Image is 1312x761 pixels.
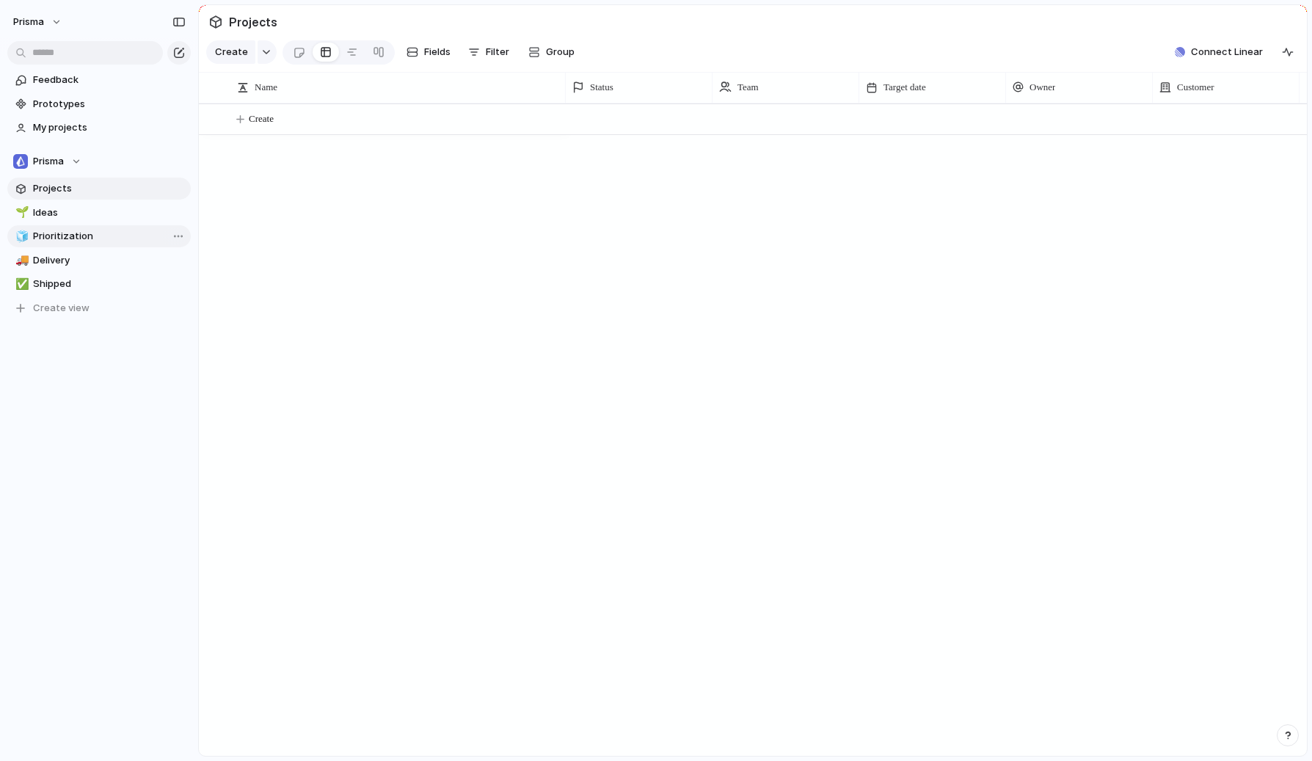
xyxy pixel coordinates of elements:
[590,80,613,95] span: Status
[883,80,926,95] span: Target date
[249,112,274,126] span: Create
[7,10,70,34] button: Prisma
[33,154,64,169] span: Prisma
[546,45,575,59] span: Group
[401,40,456,64] button: Fields
[15,204,26,221] div: 🌱
[7,178,191,200] a: Projects
[33,301,90,316] span: Create view
[7,273,191,295] a: ✅Shipped
[7,297,191,319] button: Create view
[462,40,515,64] button: Filter
[33,120,186,135] span: My projects
[33,277,186,291] span: Shipped
[1191,45,1263,59] span: Connect Linear
[215,45,248,59] span: Create
[1029,80,1055,95] span: Owner
[7,93,191,115] a: Prototypes
[7,69,191,91] a: Feedback
[33,253,186,268] span: Delivery
[1177,80,1214,95] span: Customer
[15,252,26,269] div: 🚚
[33,229,186,244] span: Prioritization
[13,229,28,244] button: 🧊
[33,181,186,196] span: Projects
[13,205,28,220] button: 🌱
[7,117,191,139] a: My projects
[486,45,509,59] span: Filter
[7,250,191,272] a: 🚚Delivery
[13,15,44,29] span: Prisma
[33,205,186,220] span: Ideas
[206,40,255,64] button: Create
[15,228,26,245] div: 🧊
[737,80,759,95] span: Team
[7,150,191,172] button: Prisma
[15,276,26,293] div: ✅
[33,73,186,87] span: Feedback
[13,277,28,291] button: ✅
[13,253,28,268] button: 🚚
[424,45,451,59] span: Fields
[521,40,582,64] button: Group
[7,202,191,224] a: 🌱Ideas
[1169,41,1269,63] button: Connect Linear
[226,9,280,35] span: Projects
[255,80,277,95] span: Name
[33,97,186,112] span: Prototypes
[7,225,191,247] a: 🧊Prioritization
